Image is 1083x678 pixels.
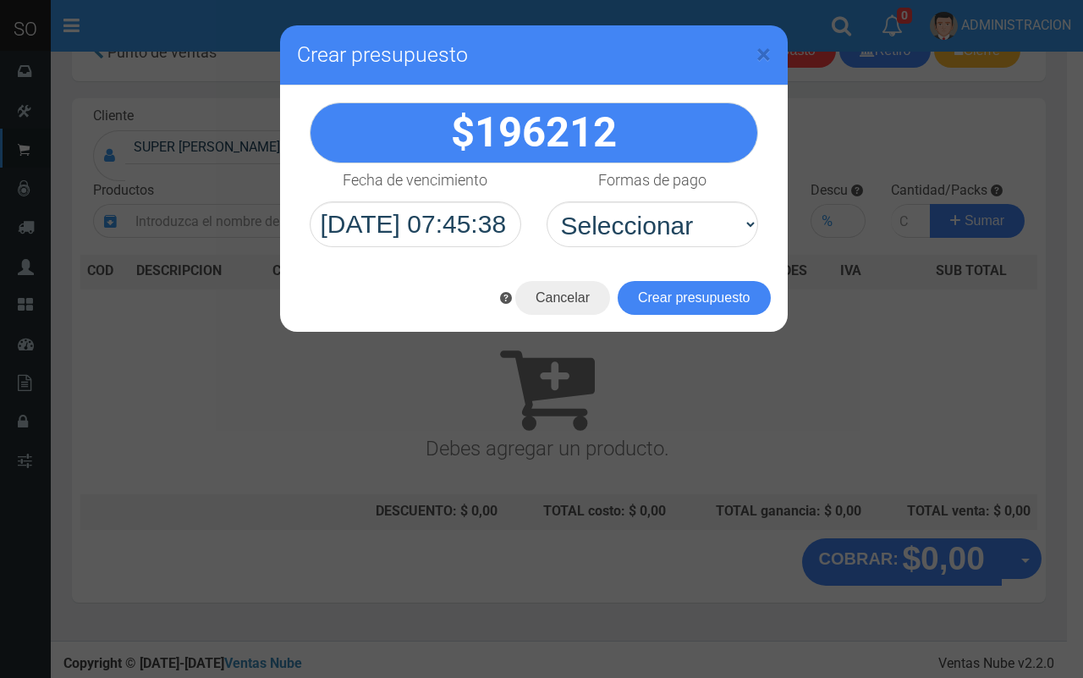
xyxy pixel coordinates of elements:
[756,38,771,70] span: ×
[451,108,617,157] strong: $
[297,42,771,68] h3: Crear presupuesto
[475,108,617,157] span: 196212
[515,281,610,315] button: Cancelar
[598,172,706,189] h4: Formas de pago
[343,172,487,189] h4: Fecha de vencimiento
[756,41,771,68] button: Close
[618,281,771,315] button: Crear presupuesto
